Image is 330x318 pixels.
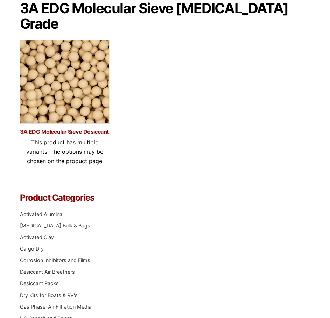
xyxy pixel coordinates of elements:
a: Activated Clay [20,234,54,240]
a: Dry Kits for Boats & RV's [20,292,78,298]
h4: Product Categories [20,194,310,202]
a: Desiccant Air Breathers [20,269,75,275]
span: This product has multiple variants. The options may be chosen on the product page [26,139,103,165]
a: [MEDICAL_DATA] Bulk & Bags [20,223,90,229]
a: Activated Alumina [20,211,62,217]
a: Corrosion Inhibitors and Films [20,257,90,263]
h1: 3A EDG Molecular Sieve [MEDICAL_DATA] Grade [20,1,310,31]
a: Gas Phase-Air Filtration Media [20,304,91,310]
a: Cargo Dry [20,246,44,252]
a: Desiccant Packs [20,280,59,286]
a: 3A EDG Molecular Sieve Desiccant [20,129,110,135]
